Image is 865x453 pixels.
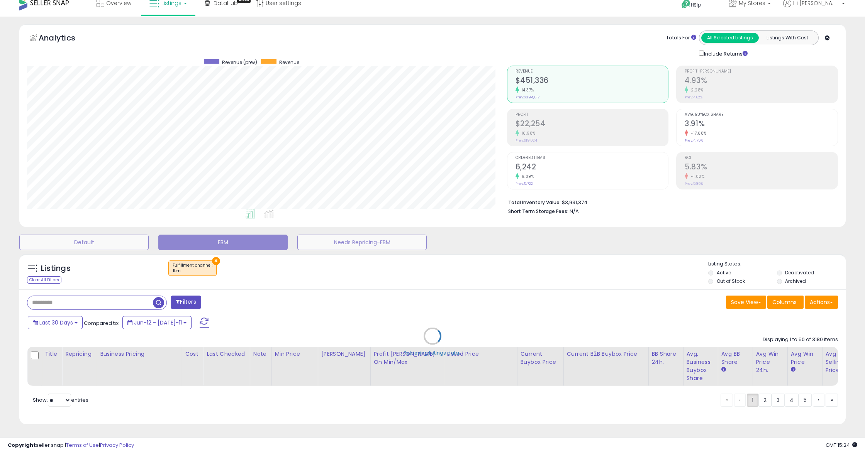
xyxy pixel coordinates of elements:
small: -1.02% [688,174,704,179]
h2: 5.83% [685,162,838,173]
small: Prev: $19,024 [516,138,537,143]
strong: Copyright [8,441,36,449]
span: ROI [685,156,838,160]
button: FBM [158,235,288,250]
small: 2.28% [688,87,704,93]
div: Retrieving listings data.. [404,350,461,357]
button: Listings With Cost [758,33,816,43]
span: Profit [516,113,668,117]
small: 9.09% [519,174,534,179]
b: Short Term Storage Fees: [508,208,568,215]
span: 2025-08-11 15:24 GMT [826,441,857,449]
span: N/A [570,208,579,215]
div: seller snap | | [8,442,134,449]
div: Totals For [666,34,696,42]
h2: $22,254 [516,119,668,130]
small: 16.98% [519,130,536,136]
small: Prev: $394,617 [516,95,539,100]
small: Prev: 5,722 [516,181,533,186]
div: Include Returns [693,49,757,58]
h2: 3.91% [685,119,838,130]
h2: 6,242 [516,162,668,173]
span: Revenue [516,69,668,74]
a: Terms of Use [66,441,99,449]
span: Avg. Buybox Share [685,113,838,117]
span: Help [691,2,701,8]
button: All Selected Listings [701,33,759,43]
h2: 4.93% [685,76,838,86]
h2: $451,336 [516,76,668,86]
h5: Analytics [39,32,90,45]
small: Prev: 5.89% [685,181,703,186]
button: Needs Repricing-FBM [297,235,427,250]
small: 14.37% [519,87,534,93]
span: Revenue (prev) [222,59,257,66]
span: Profit [PERSON_NAME] [685,69,838,74]
button: Default [19,235,149,250]
li: $3,931,374 [508,197,833,206]
b: Total Inventory Value: [508,199,561,206]
small: Prev: 4.82% [685,95,702,100]
span: Revenue [279,59,299,66]
a: Privacy Policy [100,441,134,449]
small: Prev: 4.75% [685,138,703,143]
small: -17.68% [688,130,707,136]
span: Ordered Items [516,156,668,160]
